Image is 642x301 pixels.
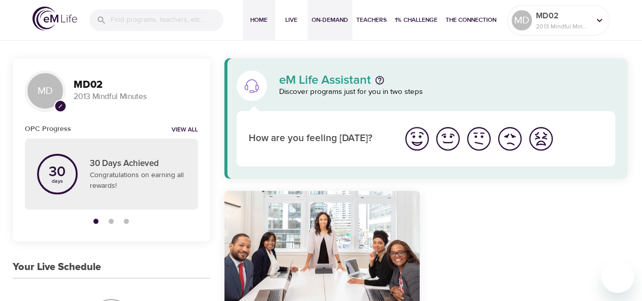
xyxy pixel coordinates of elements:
[247,15,271,25] span: Home
[90,170,186,191] p: Congratulations on earning all rewards!
[512,10,532,30] div: MD
[395,15,437,25] span: 1% Challenge
[279,74,371,86] p: eM Life Assistant
[536,10,590,22] p: MD02
[74,79,198,91] h3: MD02
[463,123,494,154] button: I'm feeling ok
[434,125,462,153] img: good
[25,71,65,111] div: MD
[601,260,634,293] iframe: Button to launch messaging window
[249,131,389,146] p: How are you feeling [DATE]?
[244,78,260,94] img: eM Life Assistant
[90,157,186,171] p: 30 Days Achieved
[432,123,463,154] button: I'm feeling good
[13,261,101,273] h3: Your Live Schedule
[224,191,420,301] button: Mindful Leadership Series
[536,22,590,31] p: 2013 Mindful Minutes
[403,125,431,153] img: great
[446,15,496,25] span: The Connection
[312,15,348,25] span: On-Demand
[527,125,555,153] img: worst
[465,125,493,153] img: ok
[49,179,65,183] p: days
[496,125,524,153] img: bad
[279,86,616,98] p: Discover programs just for you in two steps
[494,123,525,154] button: I'm feeling bad
[25,123,71,135] h6: OPC Progress
[356,15,387,25] span: Teachers
[279,15,303,25] span: Live
[401,123,432,154] button: I'm feeling great
[525,123,556,154] button: I'm feeling worst
[74,91,198,103] p: 2013 Mindful Minutes
[111,9,223,31] input: Find programs, teachers, etc...
[32,7,77,30] img: logo
[49,165,65,179] p: 30
[172,126,198,135] a: View all notifications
